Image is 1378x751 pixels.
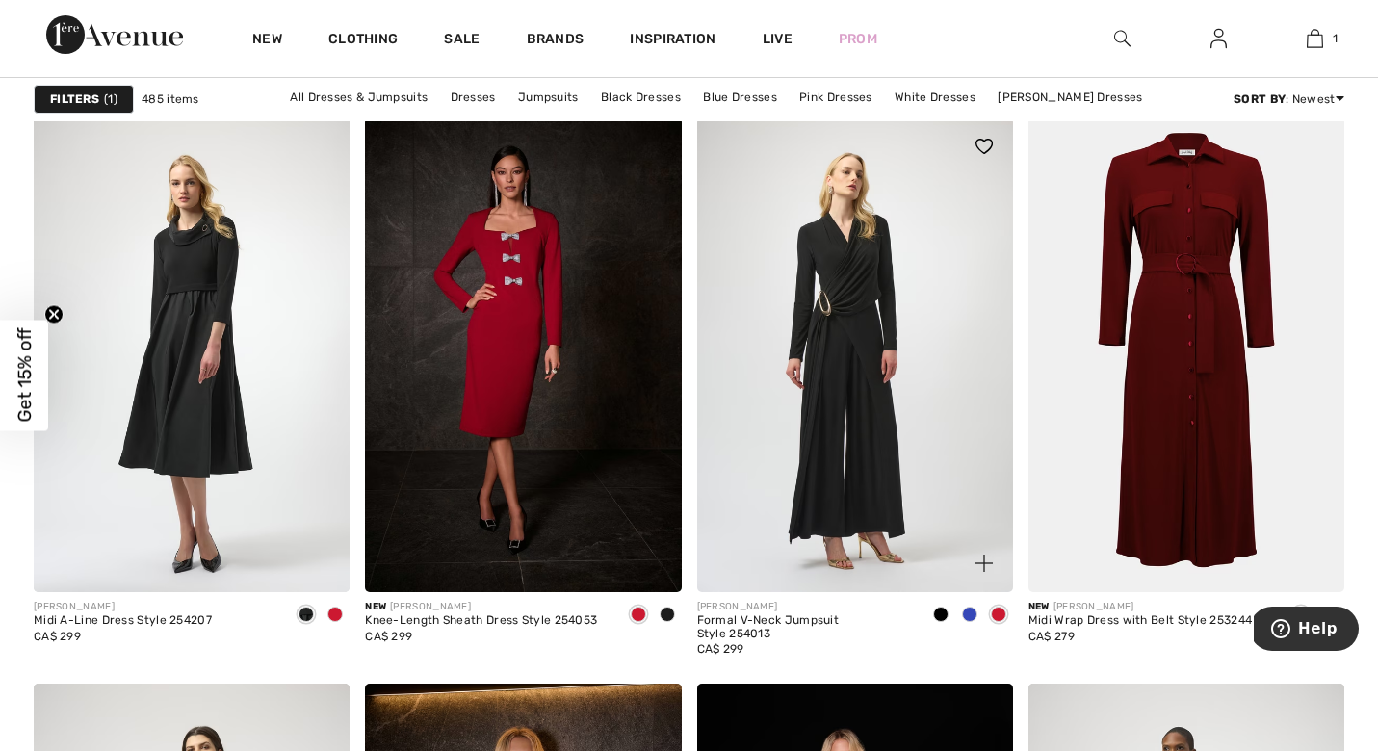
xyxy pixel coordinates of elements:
a: Pink Dresses [790,85,882,110]
img: Knee-Length Sheath Dress Style 254053. Black [365,117,681,591]
a: Clothing [328,31,398,51]
a: White Dresses [885,85,985,110]
span: CA$ 299 [365,630,412,643]
img: My Info [1210,27,1227,50]
span: New [365,601,386,612]
img: heart_black_full.svg [975,139,993,154]
button: Close teaser [44,305,64,324]
div: Black [292,600,321,632]
span: CA$ 279 [1028,630,1075,643]
a: [PERSON_NAME] Dresses [988,85,1152,110]
strong: Filters [50,91,99,108]
a: Formal V-Neck Jumpsuit Style 254013. Black [697,117,1013,591]
strong: Sort By [1234,92,1286,106]
span: 485 items [142,91,199,108]
div: Royal Sapphire 163 [955,600,984,632]
a: Black Dresses [591,85,690,110]
div: Black [653,600,682,632]
div: Artichoke [1315,600,1344,632]
div: Deep cherry [321,600,350,632]
a: Brands [527,31,585,51]
img: plus_v2.svg [975,555,993,572]
a: Jumpsuits [508,85,588,110]
div: [PERSON_NAME] [365,600,597,614]
div: [PERSON_NAME] [34,600,212,614]
a: Dresses [441,85,506,110]
img: search the website [1114,27,1131,50]
div: Merlot [1287,600,1315,632]
a: Prom [839,29,877,49]
a: All Dresses & Jumpsuits [280,85,437,110]
a: [PERSON_NAME] Dresses [635,110,798,135]
div: Midi A-Line Dress Style 254207 [34,614,212,628]
img: Midi Wrap Dress with Belt Style 253244. Merlot [1028,117,1344,591]
div: Deep cherry [984,600,1013,632]
span: CA$ 299 [34,630,81,643]
img: 1ère Avenue [46,15,183,54]
a: Live [763,29,793,49]
img: Midi A-Line Dress Style 254207. Black [34,117,350,591]
a: Sale [444,31,480,51]
div: Deep cherry [624,600,653,632]
span: 1 [104,91,117,108]
div: [PERSON_NAME] [697,600,911,614]
span: 1 [1333,30,1338,47]
div: Knee-Length Sheath Dress Style 254053 [365,614,597,628]
div: Midi Wrap Dress with Belt Style 253244 [1028,614,1252,628]
a: Blue Dresses [693,85,787,110]
div: Formal V-Neck Jumpsuit Style 254013 [697,614,911,641]
iframe: Opens a widget where you can find more information [1254,607,1359,655]
div: Black [926,600,955,632]
a: Sign In [1195,27,1242,51]
span: Get 15% off [13,328,36,423]
img: My Bag [1307,27,1323,50]
a: 1 [1267,27,1362,50]
span: Inspiration [630,31,715,51]
div: [PERSON_NAME] [1028,600,1252,614]
span: New [1028,601,1050,612]
a: New [252,31,282,51]
div: : Newest [1234,91,1344,108]
span: CA$ 299 [697,642,744,656]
